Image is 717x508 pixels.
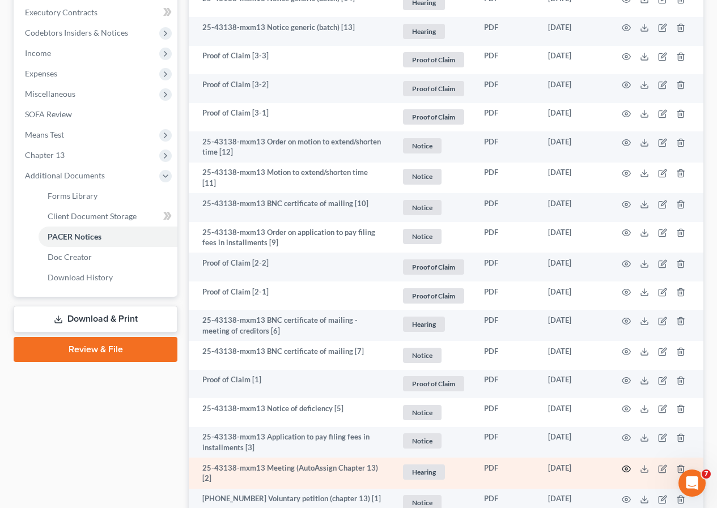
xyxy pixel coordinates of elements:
[48,232,101,241] span: PACER Notices
[189,253,392,281] td: Proof of Claim [2-2]
[25,69,57,78] span: Expenses
[539,253,608,281] td: [DATE]
[403,288,464,304] span: Proof of Claim
[25,130,64,139] span: Means Test
[403,109,464,125] span: Proof of Claim
[16,104,177,125] a: SOFA Review
[539,398,608,427] td: [DATE]
[678,469,706,497] iframe: Intercom live chat
[539,222,608,253] td: [DATE]
[189,163,392,194] td: 25-43138-mxm13 Motion to extend/shorten time [11]
[403,81,464,96] span: Proof of Claim
[475,398,539,427] td: PDF
[25,89,75,99] span: Miscellaneous
[25,170,105,180] span: Additional Documents
[48,191,97,200] span: Forms Library
[475,310,539,341] td: PDF
[189,103,392,132] td: Proof of Claim [3-1]
[401,432,466,450] a: Notice
[14,306,177,332] a: Download & Print
[48,272,113,282] span: Download History
[539,193,608,222] td: [DATE]
[475,427,539,458] td: PDF
[475,46,539,75] td: PDF
[189,193,392,222] td: 25-43138-mxm13 BNC certificate of mailing [10]
[189,310,392,341] td: 25-43138-mxm13 BNC certificate of mailing - meeting of creditors [6]
[189,341,392,370] td: 25-43138-mxm13 BNC certificate of mailing [7]
[702,469,711,479] span: 7
[39,247,177,267] a: Doc Creator
[539,17,608,46] td: [DATE]
[475,341,539,370] td: PDF
[39,186,177,206] a: Forms Library
[401,315,466,334] a: Hearing
[403,317,445,332] span: Hearing
[403,259,464,275] span: Proof of Claim
[25,28,128,37] span: Codebtors Insiders & Notices
[403,138,442,153] span: Notice
[401,346,466,365] a: Notice
[539,427,608,458] td: [DATE]
[401,167,466,186] a: Notice
[39,267,177,288] a: Download History
[539,131,608,163] td: [DATE]
[539,74,608,103] td: [DATE]
[539,370,608,399] td: [DATE]
[401,403,466,422] a: Notice
[475,281,539,310] td: PDF
[39,206,177,227] a: Client Document Storage
[539,281,608,310] td: [DATE]
[475,131,539,163] td: PDF
[539,46,608,75] td: [DATE]
[475,222,539,253] td: PDF
[403,348,442,363] span: Notice
[401,227,466,246] a: Notice
[16,2,177,23] a: Executory Contracts
[475,163,539,194] td: PDF
[189,74,392,103] td: Proof of Claim [3-2]
[25,150,65,160] span: Chapter 13
[475,253,539,281] td: PDF
[403,200,442,215] span: Notice
[189,222,392,253] td: 25-43138-mxm13 Order on application to pay filing fees in installments [9]
[48,211,137,221] span: Client Document Storage
[403,52,464,67] span: Proof of Claim
[401,136,466,155] a: Notice
[475,17,539,46] td: PDF
[539,163,608,194] td: [DATE]
[539,310,608,341] td: [DATE]
[475,370,539,399] td: PDF
[189,458,392,489] td: 25-43138-mxm13 Meeting (AutoAssign Chapter 13) [2]
[189,17,392,46] td: 25-43138-mxm13 Notice generic (batch) [13]
[189,46,392,75] td: Proof of Claim [3-3]
[401,374,466,393] a: Proof of Claim
[14,337,177,362] a: Review & File
[403,24,445,39] span: Hearing
[403,405,442,420] span: Notice
[25,7,97,17] span: Executory Contracts
[401,287,466,305] a: Proof of Claim
[401,258,466,276] a: Proof of Claim
[48,252,92,262] span: Doc Creator
[189,427,392,458] td: 25-43138-mxm13 Application to pay filing fees in installments [3]
[189,281,392,310] td: Proof of Claim [2-1]
[403,169,442,184] span: Notice
[475,74,539,103] td: PDF
[401,50,466,69] a: Proof of Claim
[189,131,392,163] td: 25-43138-mxm13 Order on motion to extend/shorten time [12]
[403,376,464,391] span: Proof of Claim
[401,22,466,41] a: Hearing
[539,458,608,489] td: [DATE]
[401,198,466,217] a: Notice
[475,193,539,222] td: PDF
[189,370,392,399] td: Proof of Claim [1]
[401,108,466,126] a: Proof of Claim
[539,341,608,370] td: [DATE]
[475,103,539,132] td: PDF
[475,458,539,489] td: PDF
[539,103,608,132] td: [DATE]
[403,229,442,244] span: Notice
[25,48,51,58] span: Income
[401,463,466,481] a: Hearing
[403,433,442,449] span: Notice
